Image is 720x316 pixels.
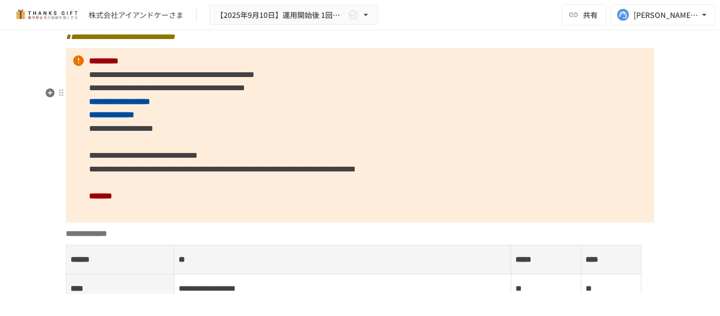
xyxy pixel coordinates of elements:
span: 【2025年9月10日】運用開始後 1回目振り返りミーティング [216,8,346,22]
div: 株式会社アイアンドケーさま [89,9,183,21]
button: [PERSON_NAME][EMAIL_ADDRESS][DOMAIN_NAME] [610,4,716,25]
div: [PERSON_NAME][EMAIL_ADDRESS][DOMAIN_NAME] [634,8,699,22]
button: 【2025年9月10日】運用開始後 1回目振り返りミーティング [209,5,378,25]
button: 共有 [562,4,606,25]
img: mMP1OxWUAhQbsRWCurg7vIHe5HqDpP7qZo7fRoNLXQh [13,6,80,23]
span: 共有 [583,9,598,21]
